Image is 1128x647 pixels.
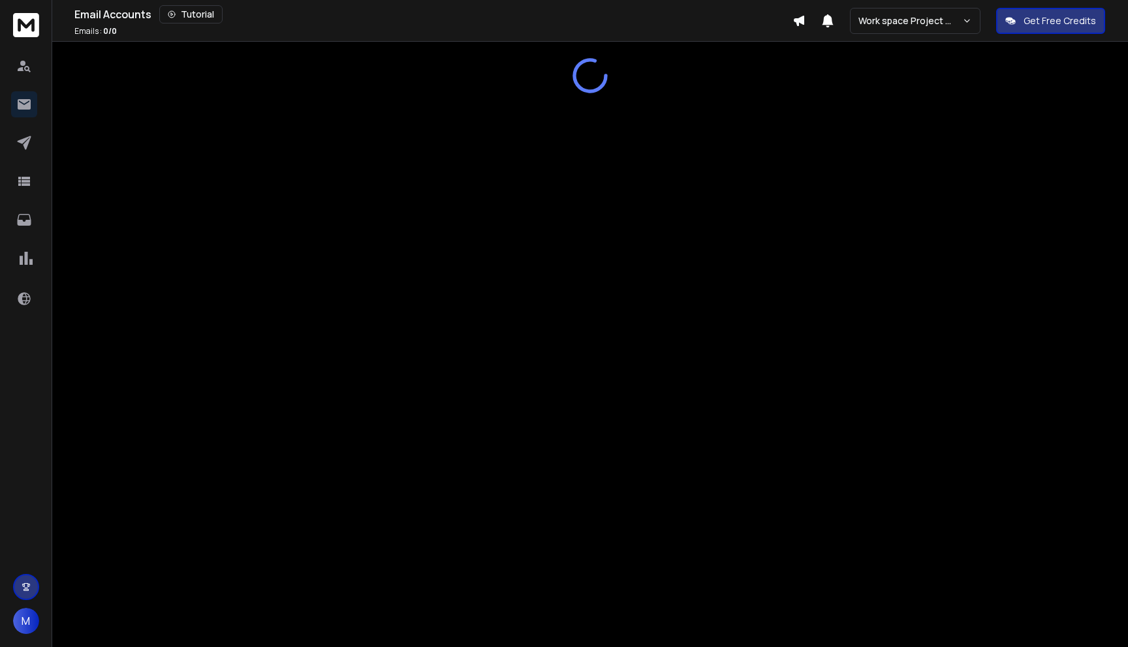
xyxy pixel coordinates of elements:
p: Get Free Credits [1024,14,1096,27]
p: Emails : [74,26,117,37]
button: M [13,608,39,634]
button: Get Free Credits [996,8,1105,34]
div: Email Accounts [74,5,792,23]
p: Work space Project Consulting [858,14,962,27]
button: Tutorial [159,5,223,23]
span: 0 / 0 [103,25,117,37]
